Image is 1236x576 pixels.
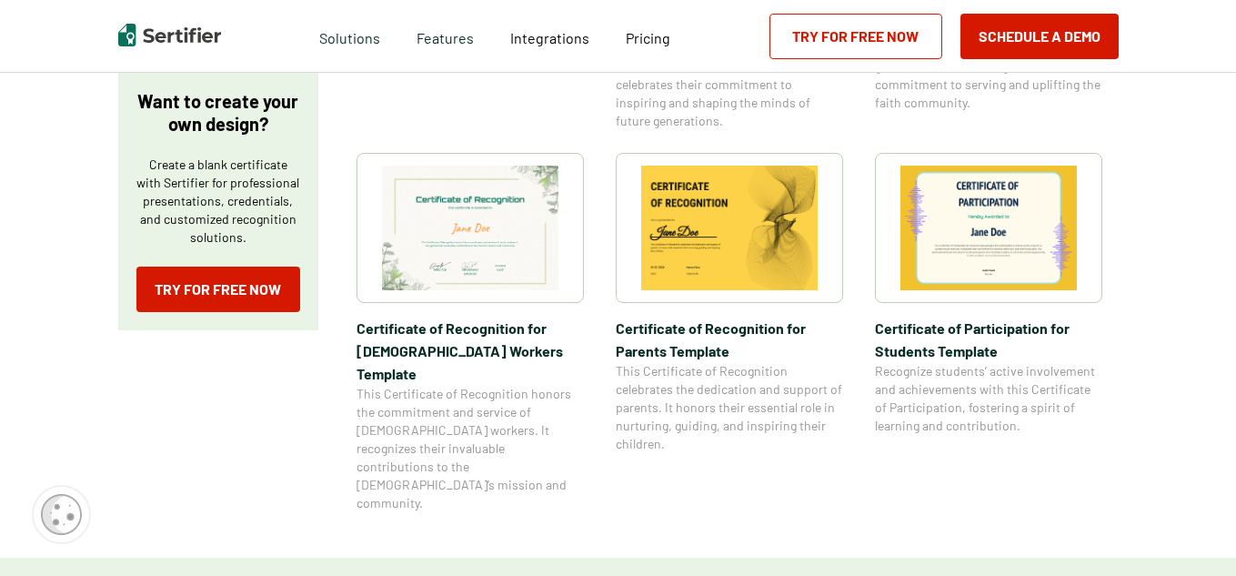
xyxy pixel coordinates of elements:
a: Try for Free Now [769,14,942,59]
span: Certificate of Recognition for Parents Template [616,317,843,362]
span: This Certificate of Recognition honors teachers for their dedication to education and student suc... [616,21,843,130]
iframe: Chat Widget [1145,489,1236,576]
span: Pricing [626,29,670,46]
img: Sertifier | Digital Credentialing Platform [118,24,221,46]
a: Certificate of Recognition for Church Workers TemplateCertificate of Recognition for [DEMOGRAPHIC... [357,153,584,512]
span: Certificate of Recognition for [DEMOGRAPHIC_DATA] Workers Template [357,317,584,385]
span: Solutions [319,25,380,47]
a: Integrations [510,25,589,47]
p: Create a blank certificate with Sertifier for professional presentations, credentials, and custom... [136,156,300,247]
span: Recognize students’ active involvement and achievements with this Certificate of Participation, f... [875,362,1102,435]
span: Certificate of Participation for Students​ Template [875,317,1102,362]
img: Certificate of Recognition for Church Workers Template [382,166,558,290]
button: Schedule a Demo [960,14,1119,59]
span: This Certificate of Recognition honors the commitment and service of [DEMOGRAPHIC_DATA] workers. ... [357,385,584,512]
a: Pricing [626,25,670,47]
img: Certificate of Participation for Students​ Template [900,166,1077,290]
img: Cookie Popup Icon [41,494,82,535]
img: Certificate of Recognition for Parents Template [641,166,818,290]
span: Features [417,25,474,47]
a: Certificate of Recognition for Parents TemplateCertificate of Recognition for Parents TemplateThi... [616,153,843,512]
p: Want to create your own design? [136,90,300,136]
span: Integrations [510,29,589,46]
span: This Certificate of Recognition celebrates the dedication and support of parents. It honors their... [616,362,843,453]
a: Certificate of Participation for Students​ TemplateCertificate of Participation for Students​ Tem... [875,153,1102,512]
a: Try for Free Now [136,267,300,312]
